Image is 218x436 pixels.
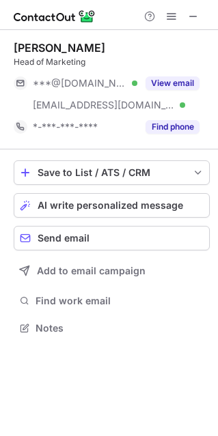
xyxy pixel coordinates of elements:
[33,77,127,89] span: ***@[DOMAIN_NAME]
[146,120,200,134] button: Reveal Button
[38,233,90,244] span: Send email
[14,259,210,283] button: Add to email campaign
[14,193,210,218] button: AI write personalized message
[38,200,183,211] span: AI write personalized message
[37,265,146,276] span: Add to email campaign
[14,8,96,25] img: ContactOut v5.3.10
[38,167,186,178] div: Save to List / ATS / CRM
[36,322,204,334] span: Notes
[36,295,204,307] span: Find work email
[14,291,210,310] button: Find work email
[14,160,210,185] button: save-profile-one-click
[14,319,210,338] button: Notes
[33,99,175,111] span: [EMAIL_ADDRESS][DOMAIN_NAME]
[14,226,210,250] button: Send email
[14,56,210,68] div: Head of Marketing
[14,41,105,55] div: [PERSON_NAME]
[146,76,200,90] button: Reveal Button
